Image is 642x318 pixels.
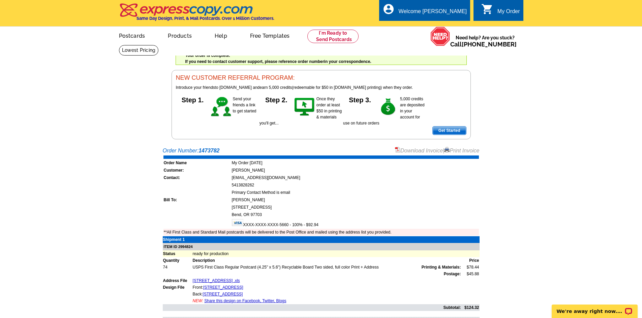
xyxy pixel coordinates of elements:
img: step-3.gif [377,96,400,118]
td: Shipment 1 [163,236,192,243]
p: to [DOMAIN_NAME] and (redeemable for $50 in [DOMAIN_NAME] printing) when they order. [176,84,466,91]
td: Bend, OR 97703 [232,211,479,218]
td: Status [163,250,192,257]
img: step-2.gif [293,96,316,118]
a: [STREET_ADDRESS] [203,292,243,296]
a: Download Invoice [395,148,443,153]
td: XXXX-XXXX-XXXX-5660 - 100% - $92.94 [232,219,479,228]
td: Contact: [163,174,231,181]
a: Help [204,27,238,43]
img: help [430,27,450,46]
td: Design File [163,284,192,291]
span: Call [450,41,517,48]
h5: Step 1. [176,96,210,103]
a: [PHONE_NUMBER] [462,41,517,48]
span: Get Started [433,127,466,135]
a: Same Day Design, Print, & Mail Postcards. Over 1 Million Customers. [119,8,274,21]
a: shopping_cart My Order [481,7,520,16]
div: Order Number: [163,147,480,155]
td: Subtotal: [163,304,461,311]
a: Print Invoice [444,148,479,153]
span: NEW: [193,298,203,303]
td: Quantity [163,257,192,264]
a: Free Templates [239,27,301,43]
td: $78.44 [461,264,480,271]
iframe: LiveChat chat widget [547,297,642,318]
a: [STREET_ADDRESS] [203,285,243,290]
td: 5413828262 [232,182,479,188]
span: earn 5,000 credits [259,85,292,90]
td: Front: [192,284,461,291]
td: ready for production [192,250,480,257]
td: [PERSON_NAME] [232,167,479,174]
span: Send your friends a link to get started [233,97,256,113]
strong: 1473782 [198,148,219,153]
td: [STREET_ADDRESS] [232,204,479,211]
a: Postcards [108,27,156,43]
img: small-pdf-icon.gif [395,147,400,152]
i: shopping_cart [481,3,493,15]
a: Share this design on Facebook, Twitter, Blogs [204,298,286,303]
a: Get Started [432,126,466,135]
span: Introduce your friends [176,85,215,90]
td: Bill To: [163,197,231,203]
div: Welcome [PERSON_NAME] [399,8,467,18]
td: [PERSON_NAME] [232,197,479,203]
h3: NEW CUSTOMER REFERRAL PROGRAM: [176,74,466,82]
h5: Step 2. [259,96,293,103]
span: 5,000 credits are deposited in your account for use on future orders [343,97,425,126]
td: $124.32 [461,304,480,311]
h5: Step 3. [343,96,377,103]
td: Price [461,257,480,264]
td: Order Name [163,160,231,166]
td: 74 [163,264,192,271]
td: USPS First Class Regular Postcard (4.25" x 5.6") Recyclable Board Two sided, full color Print + A... [192,264,461,271]
td: Back: [192,291,461,297]
a: Products [157,27,203,43]
td: Description [192,257,461,264]
span: Need help? Are you stuck? [450,34,520,48]
h4: Same Day Design, Print, & Mail Postcards. Over 1 Million Customers. [136,16,274,21]
div: | [395,147,480,155]
td: ITEM ID 2994824 [163,243,480,251]
i: account_circle [383,3,395,15]
strong: Your order is complete. [185,53,230,58]
td: Address File [163,277,192,284]
span: Once they order at least $50 in printing & materials you'll get... [259,97,342,126]
td: **All First Class and Standard Mail postcards will be delivered to the Post Office and mailed usi... [163,229,479,236]
strong: Postage: [444,272,461,276]
td: $45.88 [461,271,480,277]
img: visa.gif [232,219,243,226]
img: step-1.gif [210,96,233,118]
td: My Order [DATE] [232,160,479,166]
td: Primary Contact Method is email [232,189,479,196]
td: Customer: [163,167,231,174]
div: My Order [497,8,520,18]
img: small-print-icon.gif [444,147,450,152]
span: Printing & Materials: [422,264,461,270]
a: [STREET_ADDRESS] .xls [193,278,240,283]
td: [EMAIL_ADDRESS][DOMAIN_NAME] [232,174,479,181]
